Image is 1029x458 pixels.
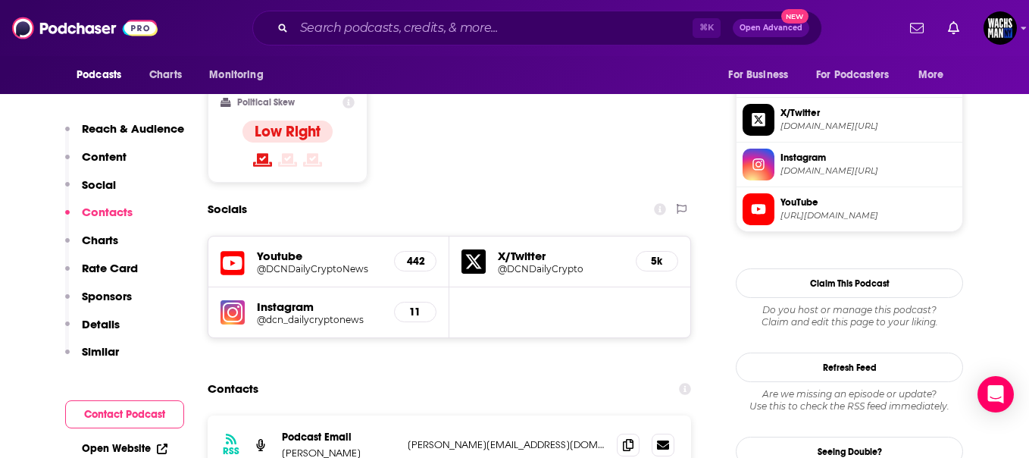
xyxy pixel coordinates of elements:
h2: Political Skew [237,97,295,108]
span: ⌘ K [693,18,721,38]
p: Sponsors [82,289,132,303]
button: Sponsors [65,289,132,317]
p: Reach & Audience [82,121,184,136]
button: Claim This Podcast [736,268,963,298]
span: More [918,64,944,86]
h5: Instagram [257,300,382,314]
span: Do you host or manage this podcast? [736,304,963,316]
span: YouTube [780,196,956,209]
img: iconImage [220,300,245,325]
p: Charts [82,233,118,247]
input: Search podcasts, credits, & more... [294,16,693,40]
button: Reach & Audience [65,121,184,149]
button: Charts [65,233,118,261]
img: Podchaser - Follow, Share and Rate Podcasts [12,14,158,42]
button: Refresh Feed [736,353,963,382]
button: Content [65,149,127,177]
button: Show profile menu [984,11,1017,45]
a: X/Twitter[DOMAIN_NAME][URL] [743,104,956,136]
h5: 5k [649,255,665,268]
button: open menu [806,61,911,89]
div: Search podcasts, credits, & more... [252,11,822,45]
h2: Socials [208,195,247,224]
button: Contact Podcast [65,400,184,428]
img: User Profile [984,11,1017,45]
h2: Contacts [208,375,258,403]
button: open menu [908,61,963,89]
div: Are we missing an episode or update? Use this to check the RSS feed immediately. [736,388,963,413]
h4: Low Right [255,122,321,141]
span: For Business [728,64,788,86]
button: open menu [199,61,283,89]
span: twitter.com/DCNDailyCrypto [780,121,956,132]
p: Podcast Email [282,431,396,444]
span: instagram.com/dcn_dailycryptonews [780,165,956,177]
p: Contacts [82,205,133,219]
span: Charts [149,64,182,86]
a: Instagram[DOMAIN_NAME][URL] [743,149,956,180]
a: YouTube[URL][DOMAIN_NAME] [743,193,956,225]
p: Details [82,317,120,331]
a: Open Website [82,442,167,455]
button: Social [65,177,116,205]
span: Open Advanced [740,24,802,32]
button: Details [65,317,120,345]
button: open menu [718,61,807,89]
h3: RSS [223,445,239,457]
p: Similar [82,344,119,359]
button: Similar [65,344,119,372]
a: @DCNDailyCryptoNews [257,263,382,274]
p: Content [82,149,127,164]
span: X/Twitter [780,106,956,120]
button: Rate Card [65,261,138,289]
span: New [781,9,808,24]
a: @DCNDailyCrypto [498,263,624,274]
span: For Podcasters [816,64,889,86]
h5: 442 [407,255,424,268]
span: Monitoring [209,64,263,86]
p: Social [82,177,116,192]
a: Charts [139,61,191,89]
a: Show notifications dropdown [942,15,965,41]
p: [PERSON_NAME][EMAIL_ADDRESS][DOMAIN_NAME] [408,438,605,451]
span: Logged in as WachsmanNY [984,11,1017,45]
span: https://www.youtube.com/@DCNDailyCryptoNews [780,210,956,221]
a: @dcn_dailycryptonews [257,314,382,325]
div: Claim and edit this page to your liking. [736,304,963,328]
h5: X/Twitter [498,249,624,263]
button: Contacts [65,205,133,233]
span: Instagram [780,151,956,165]
a: Show notifications dropdown [904,15,930,41]
span: Podcasts [77,64,121,86]
button: Open AdvancedNew [733,19,809,37]
h5: 11 [407,306,424,318]
button: open menu [66,61,141,89]
div: Open Intercom Messenger [977,376,1014,413]
p: Rate Card [82,261,138,275]
h5: Youtube [257,249,382,263]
